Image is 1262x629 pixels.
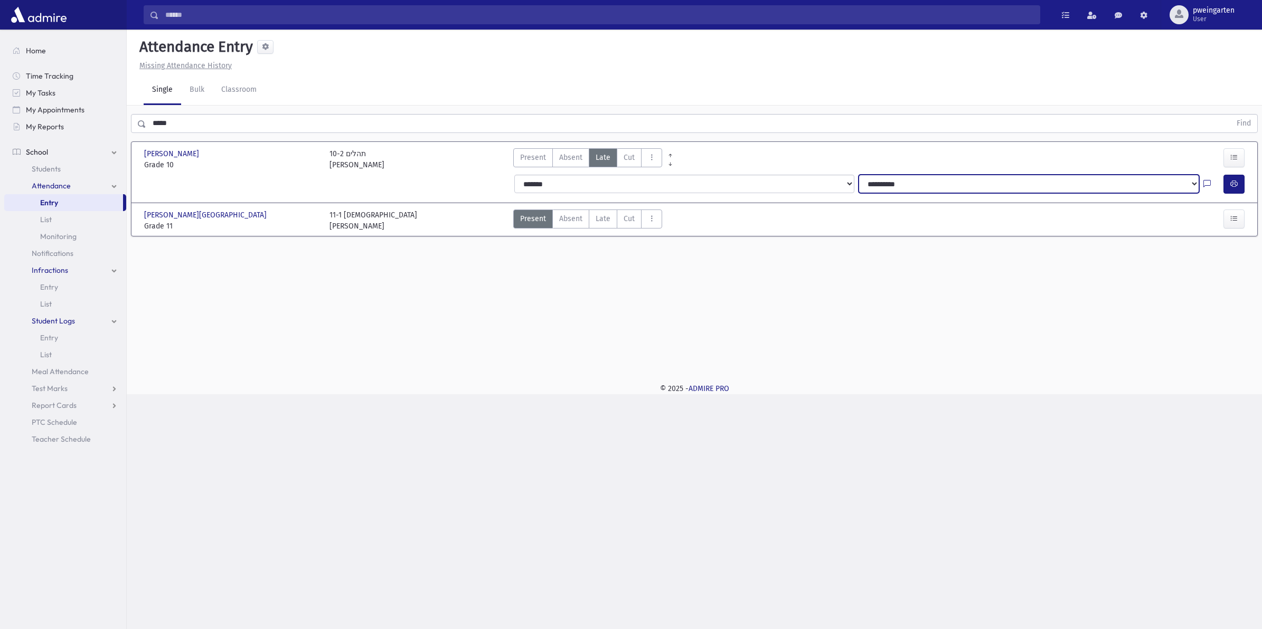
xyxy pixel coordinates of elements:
[144,383,1245,394] div: © 2025 -
[596,152,610,163] span: Late
[4,211,126,228] a: List
[139,61,232,70] u: Missing Attendance History
[135,61,232,70] a: Missing Attendance History
[4,329,126,346] a: Entry
[4,101,126,118] a: My Appointments
[4,414,126,431] a: PTC Schedule
[689,384,729,393] a: ADMIRE PRO
[181,75,213,105] a: Bulk
[144,159,319,170] span: Grade 10
[26,88,55,98] span: My Tasks
[40,282,58,292] span: Entry
[26,105,84,115] span: My Appointments
[4,42,126,59] a: Home
[40,299,52,309] span: List
[4,397,126,414] a: Report Cards
[144,75,181,105] a: Single
[32,249,73,258] span: Notifications
[4,228,126,245] a: Monitoring
[40,333,58,342] span: Entry
[513,209,662,232] div: AttTypes
[329,209,417,232] div: 11-1 [DEMOGRAPHIC_DATA] [PERSON_NAME]
[4,177,126,194] a: Attendance
[520,213,546,224] span: Present
[144,148,201,159] span: [PERSON_NAME]
[32,401,77,410] span: Report Cards
[4,279,126,296] a: Entry
[329,148,384,170] div: 10-2 תהלים [PERSON_NAME]
[559,152,582,163] span: Absent
[596,213,610,224] span: Late
[135,38,253,56] h5: Attendance Entry
[4,346,126,363] a: List
[144,209,269,221] span: [PERSON_NAME][GEOGRAPHIC_DATA]
[213,75,265,105] a: Classroom
[4,296,126,312] a: List
[26,46,46,55] span: Home
[8,4,69,25] img: AdmirePro
[513,148,662,170] div: AttTypes
[32,417,77,427] span: PTC Schedule
[40,350,52,359] span: List
[4,245,126,262] a: Notifications
[26,71,73,81] span: Time Tracking
[32,367,89,376] span: Meal Attendance
[32,181,71,190] span: Attendance
[32,265,68,275] span: Infractions
[40,198,58,207] span: Entry
[159,5,1040,24] input: Search
[4,160,126,177] a: Students
[624,152,635,163] span: Cut
[144,221,319,232] span: Grade 11
[32,384,68,393] span: Test Marks
[40,215,52,224] span: List
[4,262,126,279] a: Infractions
[4,194,123,211] a: Entry
[32,434,91,444] span: Teacher Schedule
[4,431,126,447] a: Teacher Schedule
[1193,6,1235,15] span: pweingarten
[32,316,75,326] span: Student Logs
[4,84,126,101] a: My Tasks
[520,152,546,163] span: Present
[32,164,61,174] span: Students
[40,232,77,241] span: Monitoring
[4,144,126,160] a: School
[26,122,64,131] span: My Reports
[4,312,126,329] a: Student Logs
[624,213,635,224] span: Cut
[4,68,126,84] a: Time Tracking
[559,213,582,224] span: Absent
[26,147,48,157] span: School
[1193,15,1235,23] span: User
[1230,115,1257,132] button: Find
[4,118,126,135] a: My Reports
[4,363,126,380] a: Meal Attendance
[4,380,126,397] a: Test Marks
